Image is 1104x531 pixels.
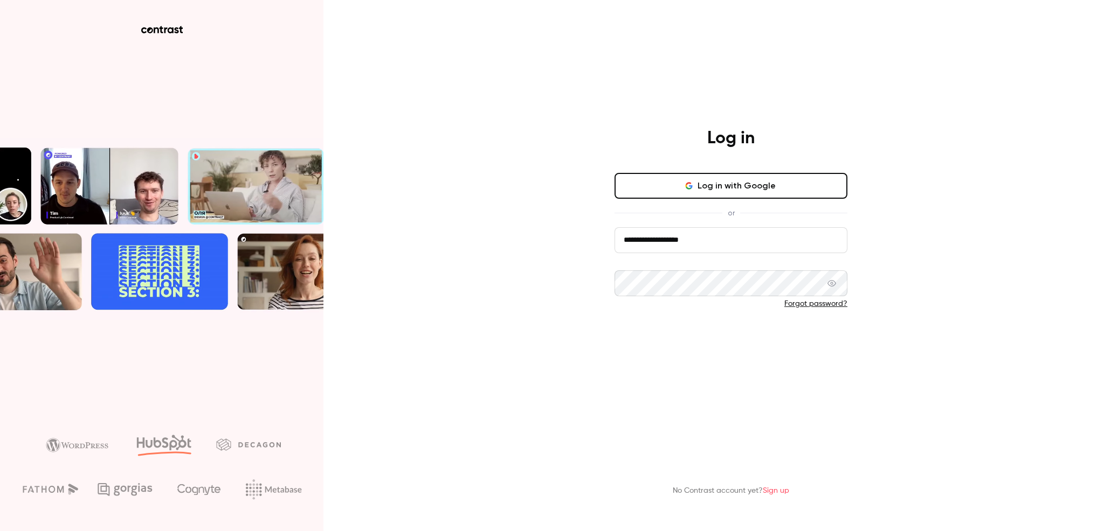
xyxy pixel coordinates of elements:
a: Sign up [763,487,789,494]
span: or [722,207,740,219]
p: No Contrast account yet? [673,485,789,497]
button: Log in with Google [615,173,847,199]
a: Forgot password? [784,300,847,308]
img: decagon [216,438,281,450]
button: Log in [615,326,847,352]
h4: Log in [707,128,755,149]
